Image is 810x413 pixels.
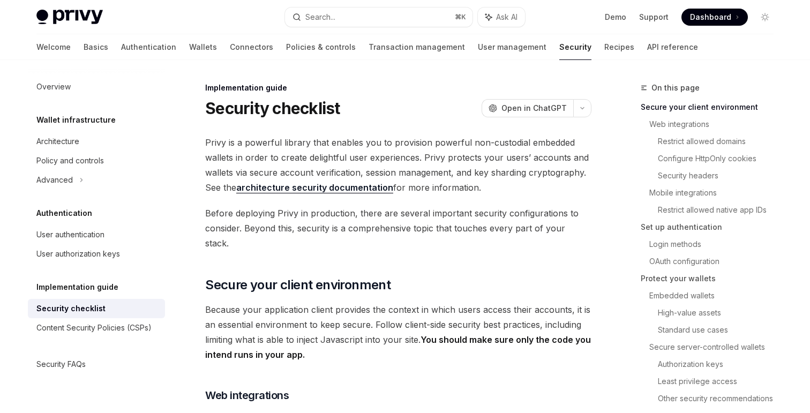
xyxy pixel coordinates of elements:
[84,34,108,60] a: Basics
[649,236,782,253] a: Login methods
[641,99,782,116] a: Secure your client environment
[205,276,391,294] span: Secure your client environment
[205,135,591,195] span: Privy is a powerful library that enables you to provision powerful non-custodial embedded wallets...
[658,321,782,339] a: Standard use cases
[649,287,782,304] a: Embedded wallets
[36,247,120,260] div: User authorization keys
[230,34,273,60] a: Connectors
[36,321,152,334] div: Content Security Policies (CSPs)
[36,207,92,220] h5: Authentication
[28,355,165,374] a: Security FAQs
[690,12,731,22] span: Dashboard
[501,103,567,114] span: Open in ChatGPT
[647,34,698,60] a: API reference
[286,34,356,60] a: Policies & controls
[756,9,774,26] button: Toggle dark mode
[478,34,546,60] a: User management
[36,80,71,93] div: Overview
[205,388,289,403] span: Web integrations
[641,270,782,287] a: Protect your wallets
[658,201,782,219] a: Restrict allowed native app IDs
[36,281,118,294] h5: Implementation guide
[478,7,525,27] button: Ask AI
[121,34,176,60] a: Authentication
[651,81,700,94] span: On this page
[455,13,466,21] span: ⌘ K
[658,356,782,373] a: Authorization keys
[36,302,106,315] div: Security checklist
[28,225,165,244] a: User authentication
[28,244,165,264] a: User authorization keys
[559,34,591,60] a: Security
[28,318,165,337] a: Content Security Policies (CSPs)
[658,304,782,321] a: High-value assets
[28,132,165,151] a: Architecture
[305,11,335,24] div: Search...
[482,99,573,117] button: Open in ChatGPT
[189,34,217,60] a: Wallets
[36,114,116,126] h5: Wallet infrastructure
[649,184,782,201] a: Mobile integrations
[649,339,782,356] a: Secure server-controlled wallets
[205,206,591,251] span: Before deploying Privy in production, there are several important security configurations to cons...
[36,228,104,241] div: User authentication
[36,154,104,167] div: Policy and controls
[605,12,626,22] a: Demo
[205,99,340,118] h1: Security checklist
[658,167,782,184] a: Security headers
[649,116,782,133] a: Web integrations
[36,174,73,186] div: Advanced
[658,373,782,390] a: Least privilege access
[658,390,782,407] a: Other security recommendations
[28,77,165,96] a: Overview
[236,182,393,193] a: architecture security documentation
[205,82,591,93] div: Implementation guide
[369,34,465,60] a: Transaction management
[285,7,472,27] button: Search...⌘K
[641,219,782,236] a: Set up authentication
[36,358,86,371] div: Security FAQs
[658,133,782,150] a: Restrict allowed domains
[604,34,634,60] a: Recipes
[28,151,165,170] a: Policy and controls
[36,135,79,148] div: Architecture
[658,150,782,167] a: Configure HttpOnly cookies
[28,299,165,318] a: Security checklist
[36,34,71,60] a: Welcome
[639,12,669,22] a: Support
[496,12,517,22] span: Ask AI
[36,10,103,25] img: light logo
[205,302,591,362] span: Because your application client provides the context in which users access their accounts, it is ...
[649,253,782,270] a: OAuth configuration
[681,9,748,26] a: Dashboard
